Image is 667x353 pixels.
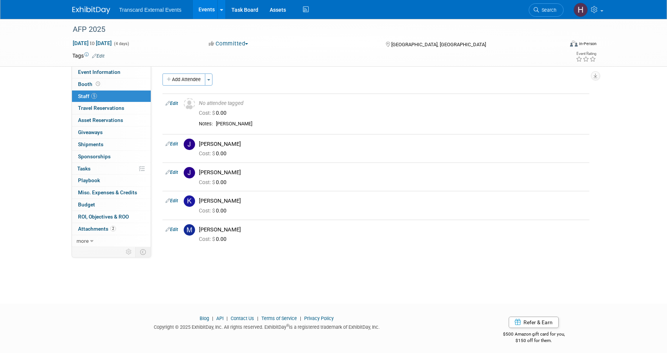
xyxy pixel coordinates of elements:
a: Tasks [72,163,151,175]
img: ExhibitDay [72,6,110,14]
a: Travel Reservations [72,102,151,114]
a: Sponsorships [72,151,151,162]
div: [PERSON_NAME] [199,141,586,148]
a: Blog [200,316,209,321]
span: 0.00 [199,110,230,116]
a: Attachments2 [72,223,151,235]
a: ROI, Objectives & ROO [72,211,151,223]
a: Privacy Policy [304,316,334,321]
span: Giveaways [78,129,103,135]
a: Edit [166,170,178,175]
a: API [216,316,223,321]
a: Edit [166,198,178,203]
div: [PERSON_NAME] [199,197,586,205]
span: Booth not reserved yet [94,81,102,87]
span: Search [539,7,556,13]
img: Haille Dinger [573,3,588,17]
button: Committed [206,40,251,48]
a: Staff5 [72,91,151,102]
span: 2 [110,226,116,231]
a: Event Information [72,66,151,78]
a: more [72,235,151,247]
span: ROI, Objectives & ROO [78,214,129,220]
div: No attendee tagged [199,100,586,107]
span: Budget [78,201,95,208]
a: Contact Us [231,316,254,321]
a: Terms of Service [261,316,297,321]
div: Event Format [519,39,597,51]
span: Event Information [78,69,120,75]
span: Tasks [77,166,91,172]
span: Attachments [78,226,116,232]
div: Notes: [199,121,213,127]
span: Transcard External Events [119,7,181,13]
span: Booth [78,81,102,87]
span: | [298,316,303,321]
span: Staff [78,93,97,99]
a: Shipments [72,139,151,150]
a: Misc. Expenses & Credits [72,187,151,198]
img: J.jpg [184,167,195,178]
img: J.jpg [184,139,195,150]
img: M.jpg [184,224,195,236]
span: Travel Reservations [78,105,124,111]
img: K.jpg [184,195,195,207]
a: Edit [92,53,105,59]
span: 5 [91,93,97,99]
button: Add Attendee [162,73,205,86]
a: Edit [166,227,178,232]
span: Playbook [78,177,100,183]
a: Budget [72,199,151,211]
span: Cost: $ [199,110,216,116]
div: $150 off for them. [473,337,595,344]
span: Cost: $ [199,236,216,242]
span: more [77,238,89,244]
div: $500 Amazon gift card for you, [473,326,595,344]
span: [DATE] [DATE] [72,40,112,47]
a: Edit [166,141,178,147]
span: Asset Reservations [78,117,123,123]
div: Event Rating [576,52,596,56]
span: Cost: $ [199,179,216,185]
a: Search [529,3,564,17]
div: Copyright © 2025 ExhibitDay, Inc. All rights reserved. ExhibitDay is a registered trademark of Ex... [72,322,462,331]
a: Edit [166,101,178,106]
div: AFP 2025 [70,23,552,36]
span: | [225,316,230,321]
a: Playbook [72,175,151,186]
span: Sponsorships [78,153,111,159]
span: 0.00 [199,150,230,156]
td: Personalize Event Tab Strip [122,247,136,257]
span: Shipments [78,141,103,147]
td: Tags [72,52,105,59]
span: Misc. Expenses & Credits [78,189,137,195]
img: Format-Inperson.png [570,41,578,47]
img: Unassigned-User-Icon.png [184,98,195,109]
span: 0.00 [199,208,230,214]
a: Asset Reservations [72,114,151,126]
span: (4 days) [113,41,129,46]
span: to [89,40,96,46]
sup: ® [286,323,289,328]
a: Refer & Earn [509,317,559,328]
span: 0.00 [199,179,230,185]
div: [PERSON_NAME] [216,121,586,127]
div: In-Person [579,41,597,47]
span: Cost: $ [199,150,216,156]
span: [GEOGRAPHIC_DATA], [GEOGRAPHIC_DATA] [391,42,486,47]
span: | [210,316,215,321]
div: [PERSON_NAME] [199,169,586,176]
span: | [255,316,260,321]
span: 0.00 [199,236,230,242]
span: Cost: $ [199,208,216,214]
div: [PERSON_NAME] [199,226,586,233]
td: Toggle Event Tabs [135,247,151,257]
a: Booth [72,78,151,90]
a: Giveaways [72,127,151,138]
